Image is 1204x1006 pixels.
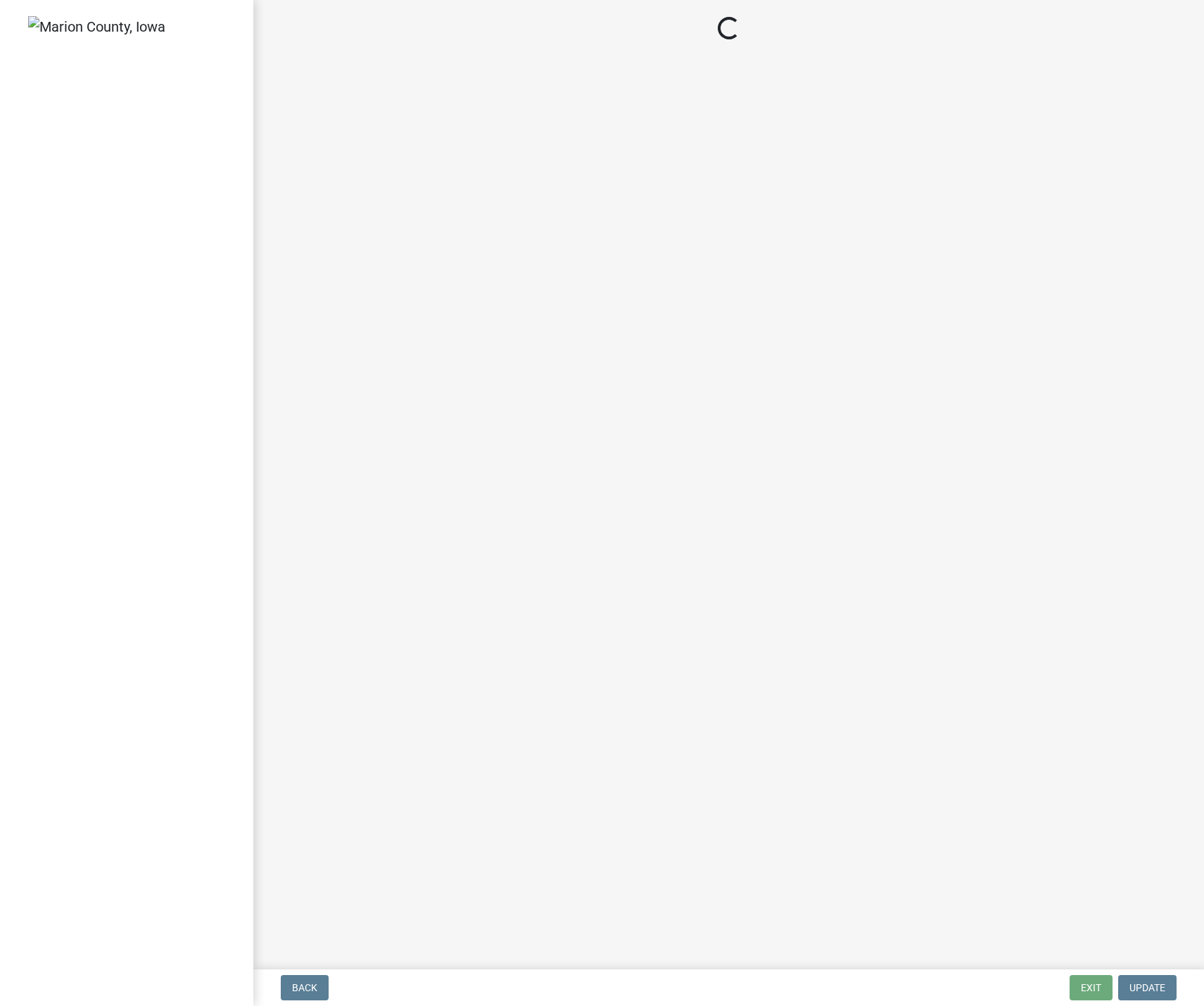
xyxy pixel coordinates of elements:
[292,982,317,993] span: Back
[1129,982,1165,993] span: Update
[1118,975,1177,1000] button: Update
[1070,975,1113,1000] button: Exit
[28,16,165,37] img: Marion County, Iowa
[281,975,329,1000] button: Back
